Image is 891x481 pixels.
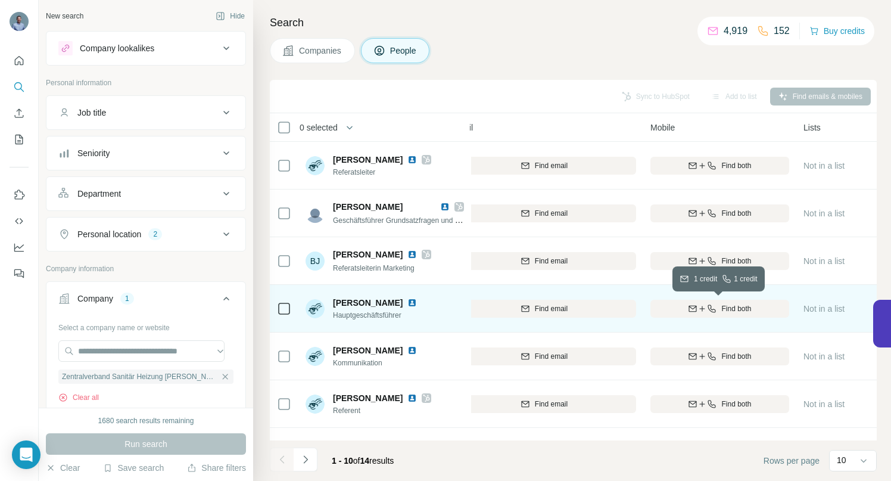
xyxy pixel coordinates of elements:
span: 14 [360,456,370,466]
span: Referent [333,405,431,416]
span: [PERSON_NAME] [333,154,403,166]
button: Search [10,76,29,98]
button: Find email [452,395,636,413]
button: Find email [452,252,636,270]
p: 10 [837,454,846,466]
span: Not in a list [803,304,845,314]
button: Navigate to next page [294,448,317,471]
div: 1 [120,293,134,304]
div: Seniority [77,147,110,159]
button: Share filters [187,462,246,474]
p: Company information [46,263,246,274]
button: Clear [46,462,80,474]
img: LinkedIn logo [440,202,450,212]
p: 152 [774,24,790,38]
span: Not in a list [803,209,845,218]
button: Find email [452,204,636,222]
button: Company lookalikes [46,34,245,63]
button: Use Surfe API [10,210,29,232]
button: Find both [650,252,789,270]
img: LinkedIn logo [407,298,417,308]
span: Not in a list [803,161,845,170]
span: Find both [721,208,751,219]
span: Rows per page [764,455,820,467]
span: Geschäftsführer Grundsatzfragen und Recht [333,215,473,225]
span: Lists [803,122,821,134]
span: results [332,456,394,466]
button: Save search [103,462,164,474]
div: New search [46,11,83,21]
div: Job title [77,107,106,119]
button: Find both [650,347,789,365]
div: Department [77,188,121,200]
img: Avatar [10,12,29,31]
button: My lists [10,129,29,150]
button: Find both [650,157,789,175]
span: Find both [721,256,751,266]
button: Find both [650,204,789,222]
img: LinkedIn logo [407,440,417,450]
span: Referatsleiter [333,167,431,178]
button: Hide [207,7,253,25]
span: Referatsleiterin Marketing [333,264,415,272]
img: LinkedIn logo [407,393,417,403]
div: 2 [148,229,162,240]
img: LinkedIn logo [407,346,417,355]
button: Clear all [58,392,99,403]
span: Companies [299,45,342,57]
span: People [390,45,418,57]
div: Select a company name or website [58,318,233,333]
span: of [353,456,360,466]
button: Dashboard [10,237,29,258]
span: Find email [535,256,568,266]
div: Company [77,293,113,305]
button: Find email [452,300,636,318]
span: Zentralverband Sanitär Heizung [PERSON_NAME] ZVSHK [62,371,218,382]
img: Avatar [306,395,325,414]
span: [PERSON_NAME] [333,392,403,404]
img: Avatar [306,299,325,318]
span: Mobile [650,122,675,134]
div: Personal location [77,228,141,240]
button: Quick start [10,50,29,72]
button: Use Surfe on LinkedIn [10,184,29,206]
span: Not in a list [803,399,845,409]
img: LinkedIn logo [407,250,417,259]
button: Enrich CSV [10,103,29,124]
span: Find email [535,160,568,171]
img: Avatar [306,204,325,223]
span: [PERSON_NAME] [333,345,403,356]
button: Personal location2 [46,220,245,249]
button: Find email [452,347,636,365]
img: Avatar [306,156,325,175]
span: Find both [721,160,751,171]
div: 1680 search results remaining [98,415,194,426]
span: Find both [721,399,751,409]
img: Avatar [306,347,325,366]
span: Find email [535,303,568,314]
button: Company1 [46,284,245,318]
span: [PERSON_NAME] [333,249,403,260]
span: Kommunikation [333,358,431,368]
div: Open Intercom Messenger [12,440,40,469]
button: Find both [650,300,789,318]
span: Hauptgeschäftsführer [333,310,431,321]
button: Buy credits [809,23,865,39]
button: Department [46,179,245,208]
img: LinkedIn logo [407,155,417,165]
span: Find email [535,399,568,409]
h4: Search [270,14,877,31]
span: [PERSON_NAME] [333,297,403,309]
button: Find email [452,157,636,175]
span: [PERSON_NAME] [333,202,403,212]
span: Find both [721,303,751,314]
div: BJ [306,252,325,271]
p: 4,919 [724,24,747,38]
span: Find both [721,351,751,362]
span: 1 - 10 [332,456,353,466]
button: Seniority [46,139,245,167]
span: [PERSON_NAME] [333,439,403,451]
span: Not in a list [803,256,845,266]
span: Not in a list [803,352,845,361]
button: Job title [46,98,245,127]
